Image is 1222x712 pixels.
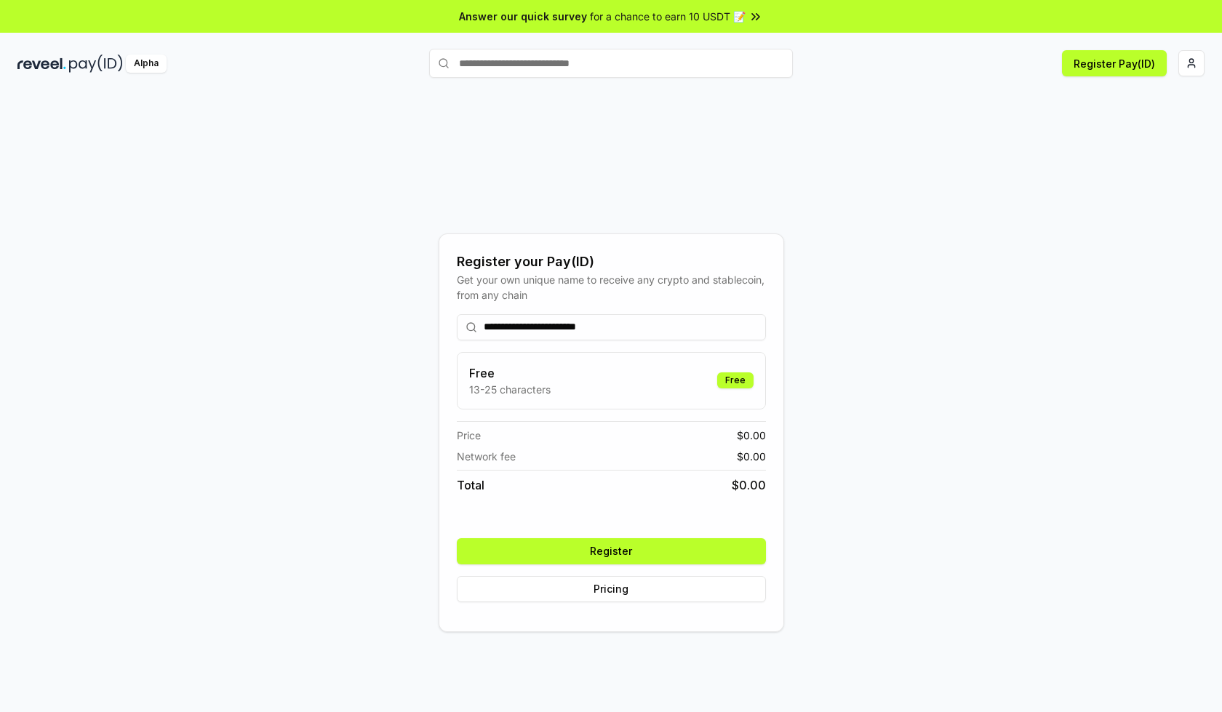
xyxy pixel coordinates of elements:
img: reveel_dark [17,55,66,73]
div: Free [717,372,754,388]
span: $ 0.00 [737,428,766,443]
span: Price [457,428,481,443]
span: Total [457,476,484,494]
button: Pricing [457,576,766,602]
button: Register [457,538,766,564]
button: Register Pay(ID) [1062,50,1167,76]
div: Register your Pay(ID) [457,252,766,272]
p: 13-25 characters [469,382,551,397]
span: Answer our quick survey [459,9,587,24]
h3: Free [469,364,551,382]
span: $ 0.00 [737,449,766,464]
span: Network fee [457,449,516,464]
span: $ 0.00 [732,476,766,494]
div: Get your own unique name to receive any crypto and stablecoin, from any chain [457,272,766,303]
span: for a chance to earn 10 USDT 📝 [590,9,746,24]
div: Alpha [126,55,167,73]
img: pay_id [69,55,123,73]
